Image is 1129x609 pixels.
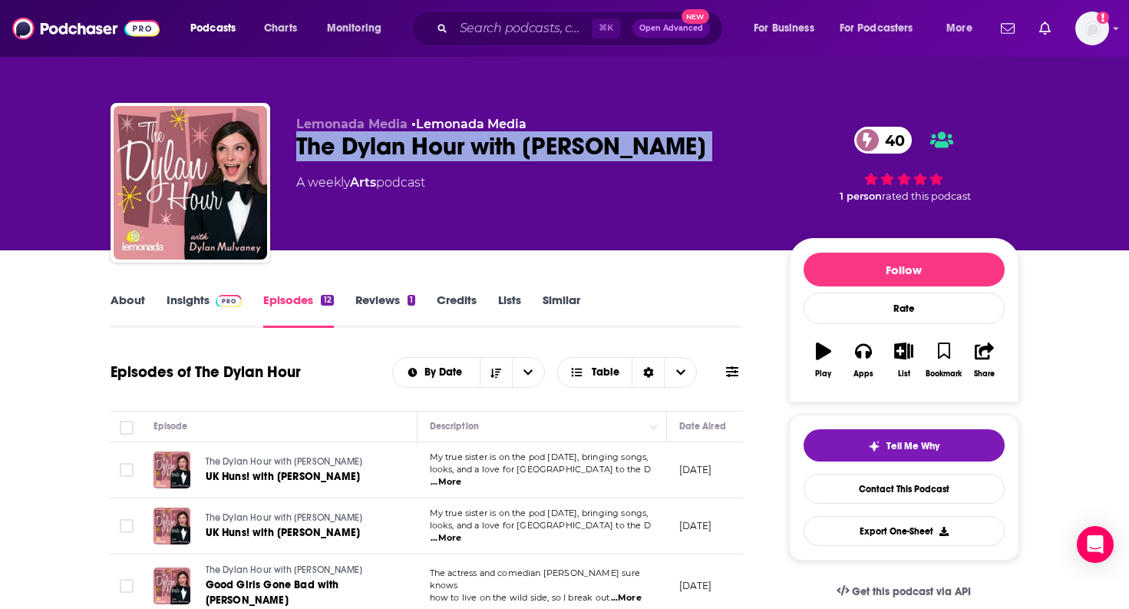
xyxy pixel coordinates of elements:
[206,512,363,523] span: The Dylan Hour with [PERSON_NAME]
[679,519,712,532] p: [DATE]
[852,585,971,598] span: Get this podcast via API
[431,532,461,544] span: ...More
[682,9,709,24] span: New
[120,519,134,533] span: Toggle select row
[316,16,401,41] button: open menu
[1075,12,1109,45] span: Logged in as antoine.jordan
[1097,12,1109,24] svg: Add a profile image
[974,369,995,379] div: Share
[995,15,1021,41] a: Show notifications dropdown
[12,14,160,43] img: Podchaser - Follow, Share and Rate Podcasts
[154,417,188,435] div: Episode
[936,16,992,41] button: open menu
[430,520,651,531] span: looks, and a love for [GEOGRAPHIC_DATA] to the D
[111,362,301,382] h1: Episodes of The Dylan Hour
[1075,12,1109,45] img: User Profile
[180,16,256,41] button: open menu
[804,429,1005,462] button: tell me why sparkleTell Me Why
[411,117,527,131] span: •
[430,452,649,462] span: My true sister is on the pod [DATE], bringing songs,
[408,295,415,306] div: 1
[743,16,834,41] button: open menu
[120,579,134,593] span: Toggle select row
[430,568,640,591] span: The actress and comedian [PERSON_NAME] sure knows
[431,476,461,488] span: ...More
[392,357,545,388] h2: Choose List sort
[632,19,710,38] button: Open AdvancedNew
[498,293,521,328] a: Lists
[206,578,339,607] span: Good Girls Gone Bad with [PERSON_NAME]
[263,293,333,328] a: Episodes12
[854,127,913,154] a: 40
[804,293,1005,324] div: Rate
[437,293,477,328] a: Credits
[190,18,236,39] span: Podcasts
[611,592,642,604] span: ...More
[416,117,527,131] a: Lemonada Media
[557,357,698,388] button: Choose View
[840,18,913,39] span: For Podcasters
[926,369,962,379] div: Bookmark
[804,253,1005,286] button: Follow
[216,295,243,307] img: Podchaser Pro
[840,190,882,202] span: 1 person
[843,333,883,388] button: Apps
[206,469,388,485] a: UK Huns! with [PERSON_NAME]
[639,25,703,32] span: Open Advanced
[296,117,408,131] span: Lemonada Media
[393,367,480,378] button: open menu
[454,16,592,41] input: Search podcasts, credits, & more...
[254,16,306,41] a: Charts
[632,358,664,387] div: Sort Direction
[206,525,388,541] a: UK Huns! with [PERSON_NAME]
[114,106,267,260] img: The Dylan Hour with Dylan Mulvaney
[1075,12,1109,45] button: Show profile menu
[350,175,376,190] a: Arts
[789,117,1019,212] div: 40 1 personrated this podcast
[120,463,134,477] span: Toggle select row
[543,293,580,328] a: Similar
[206,455,388,469] a: The Dylan Hour with [PERSON_NAME]
[206,526,361,539] span: UK Huns! with [PERSON_NAME]
[898,369,910,379] div: List
[206,564,390,578] a: The Dylan Hour with [PERSON_NAME]
[206,456,363,467] span: The Dylan Hour with [PERSON_NAME]
[679,463,712,476] p: [DATE]
[430,417,479,435] div: Description
[512,358,544,387] button: open menu
[592,367,619,378] span: Table
[645,418,663,436] button: Column Actions
[321,295,333,306] div: 12
[167,293,243,328] a: InsightsPodchaser Pro
[206,578,390,608] a: Good Girls Gone Bad with [PERSON_NAME]
[830,16,936,41] button: open menu
[946,18,972,39] span: More
[424,367,467,378] span: By Date
[815,369,831,379] div: Play
[804,333,843,388] button: Play
[853,369,873,379] div: Apps
[870,127,913,154] span: 40
[868,440,880,452] img: tell me why sparkle
[430,464,651,475] span: looks, and a love for [GEOGRAPHIC_DATA] to the D
[206,564,363,575] span: The Dylan Hour with [PERSON_NAME]
[964,333,1004,388] button: Share
[882,190,971,202] span: rated this podcast
[1077,526,1114,563] div: Open Intercom Messenger
[206,470,361,483] span: UK Huns! with [PERSON_NAME]
[430,592,610,603] span: how to live on the wild side, so I break out
[430,508,649,518] span: My true sister is on the pod [DATE], bringing songs,
[679,417,726,435] div: Date Aired
[804,474,1005,504] a: Contact This Podcast
[327,18,381,39] span: Monitoring
[883,333,923,388] button: List
[480,358,512,387] button: Sort Direction
[1033,15,1057,41] a: Show notifications dropdown
[426,11,738,46] div: Search podcasts, credits, & more...
[886,440,939,452] span: Tell Me Why
[355,293,415,328] a: Reviews1
[924,333,964,388] button: Bookmark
